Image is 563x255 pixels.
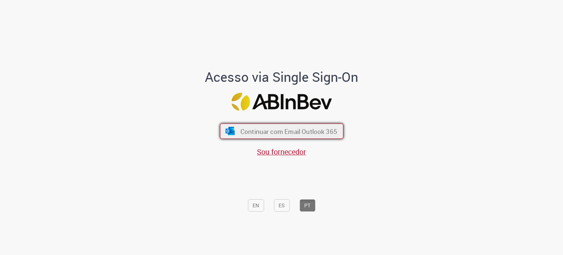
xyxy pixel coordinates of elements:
button: PT [299,199,315,212]
span: Continuar com Email Outlook 365 [240,127,337,135]
button: EN [248,199,264,212]
button: ES [274,199,290,212]
img: ícone Azure/Microsoft 360 [225,127,235,135]
h1: Acesso via Single Sign-On [180,70,383,84]
button: ícone Azure/Microsoft 360 Continuar com Email Outlook 365 [220,124,343,139]
img: Logo ABInBev [231,93,332,111]
a: Sou fornecedor [257,147,306,157]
